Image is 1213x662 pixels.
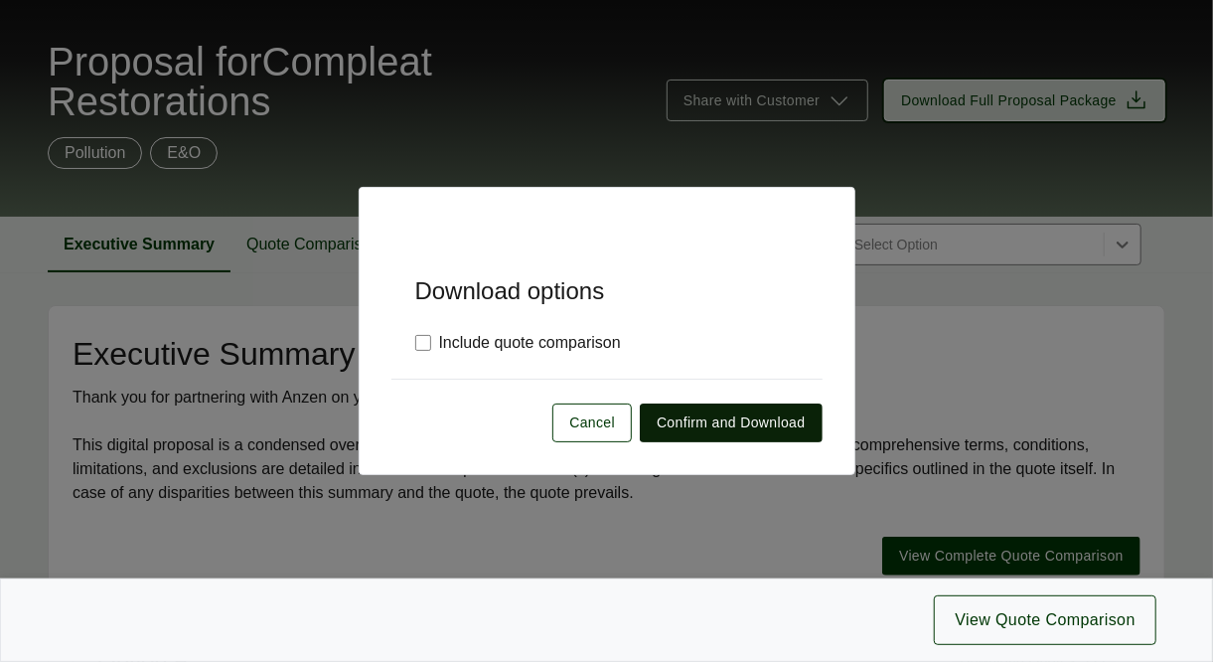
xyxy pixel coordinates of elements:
label: Include quote comparison [415,331,621,355]
button: Cancel [552,404,632,442]
h5: Download options [391,244,823,306]
button: View Quote Comparison [934,595,1156,645]
span: Cancel [569,413,615,433]
span: View Quote Comparison [955,608,1136,632]
span: Confirm and Download [657,413,805,433]
button: Confirm and Download [640,404,822,442]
